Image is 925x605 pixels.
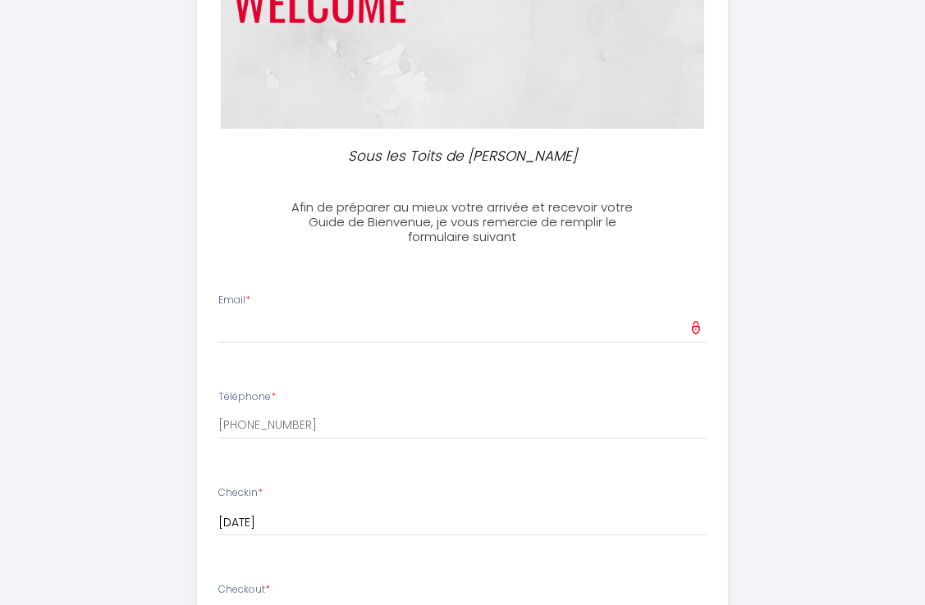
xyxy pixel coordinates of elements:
[218,389,276,405] label: Téléphone
[290,200,635,244] h3: Afin de préparer au mieux votre arrivée et recevoir votre Guide de Bienvenue, je vous remercie de...
[218,485,263,501] label: Checkin
[218,582,270,598] label: Checkout
[297,145,629,167] p: Sous les Toits de [PERSON_NAME]
[218,293,250,308] label: Email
